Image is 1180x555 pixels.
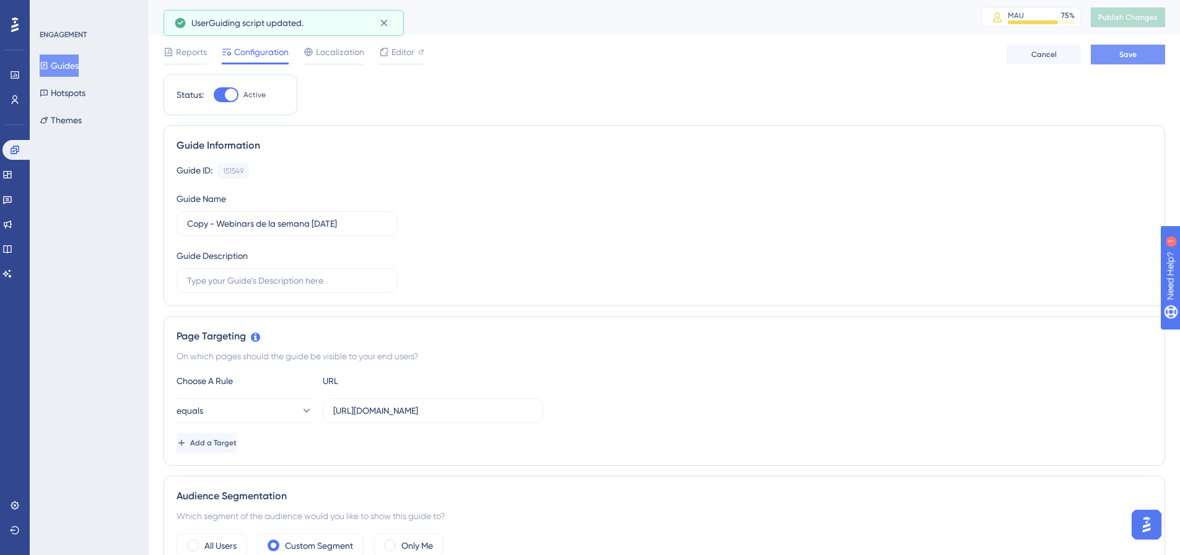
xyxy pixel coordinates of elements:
div: Audience Segmentation [177,489,1152,504]
div: Choose A Rule [177,374,313,388]
div: Guide Name [177,191,226,206]
span: Reports [176,45,207,59]
div: Copy - Webinars de la semana [DATE] [164,9,951,26]
span: equals [177,403,203,418]
div: Guide Information [177,138,1152,153]
span: Configuration [234,45,289,59]
span: Active [243,90,266,100]
span: Add a Target [190,438,237,448]
div: URL [323,374,459,388]
label: Only Me [401,538,433,553]
div: 1 [86,6,90,16]
div: Status: [177,87,204,102]
span: Cancel [1031,50,1057,59]
span: Publish Changes [1098,12,1158,22]
input: Type your Guide’s Name here [187,217,387,230]
div: 75 % [1061,11,1075,20]
button: Themes [40,109,82,131]
span: Save [1119,50,1137,59]
button: Hotspots [40,82,85,104]
span: Need Help? [29,3,77,18]
input: Type your Guide’s Description here [187,274,387,287]
div: MAU [1008,11,1024,20]
div: Guide Description [177,248,248,263]
div: Which segment of the audience would you like to show this guide to? [177,509,1152,523]
div: Page Targeting [177,329,1152,344]
label: All Users [204,538,237,553]
input: yourwebsite.com/path [333,404,533,417]
div: 151549 [223,166,243,176]
div: ENGAGEMENT [40,30,87,40]
button: Publish Changes [1091,7,1165,27]
label: Custom Segment [285,538,353,553]
span: Localization [316,45,364,59]
div: On which pages should the guide be visible to your end users? [177,349,1152,364]
button: Add a Target [177,433,237,453]
div: Guide ID: [177,163,212,179]
button: Guides [40,55,79,77]
button: Save [1091,45,1165,64]
span: UserGuiding script updated. [191,15,304,30]
button: Cancel [1007,45,1081,64]
iframe: UserGuiding AI Assistant Launcher [1128,506,1165,543]
button: equals [177,398,313,423]
span: Editor [391,45,414,59]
